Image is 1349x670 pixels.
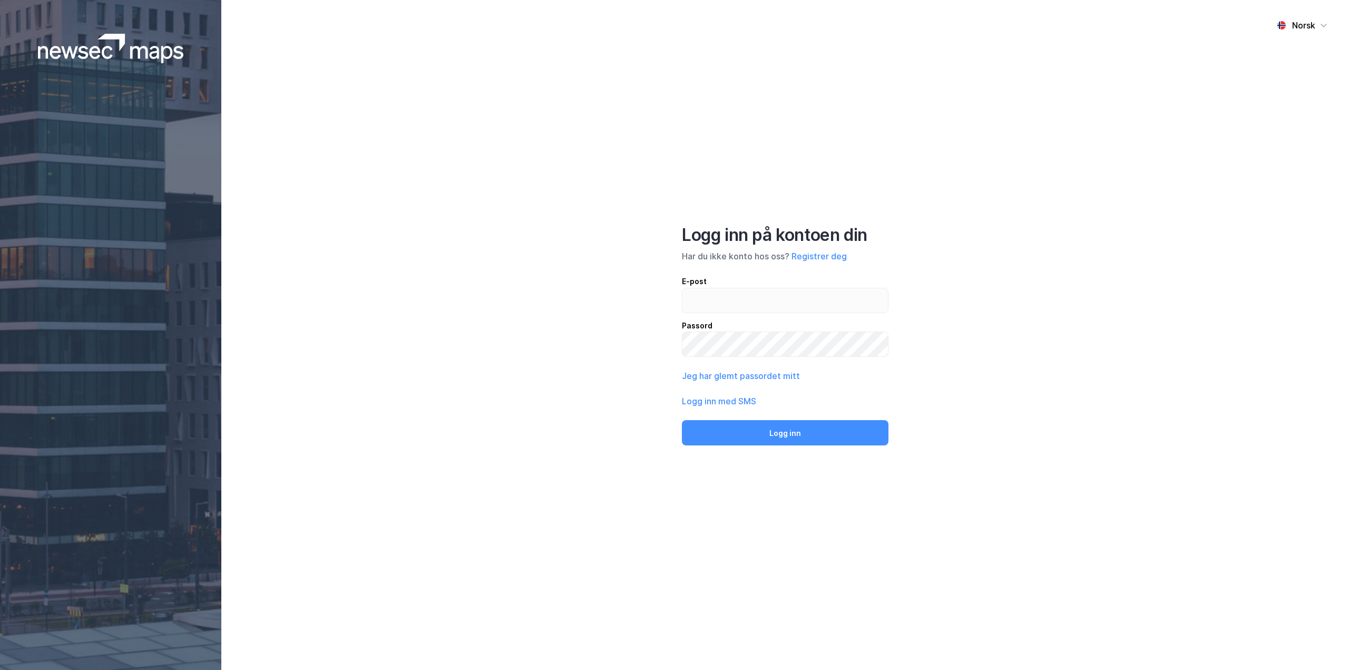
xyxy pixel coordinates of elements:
button: Jeg har glemt passordet mitt [682,370,800,382]
div: Kontrollprogram for chat [1296,619,1349,670]
button: Logg inn [682,420,888,445]
div: E-post [682,275,888,288]
button: Registrer deg [791,250,847,263]
div: Passord [682,319,888,332]
div: Norsk [1292,19,1315,32]
button: Logg inn med SMS [682,395,756,407]
iframe: Chat Widget [1296,619,1349,670]
div: Logg inn på kontoen din [682,225,888,246]
img: logoWhite.bf58a803f64e89776f2b079ca2356427.svg [38,34,184,63]
div: Har du ikke konto hos oss? [682,250,888,263]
